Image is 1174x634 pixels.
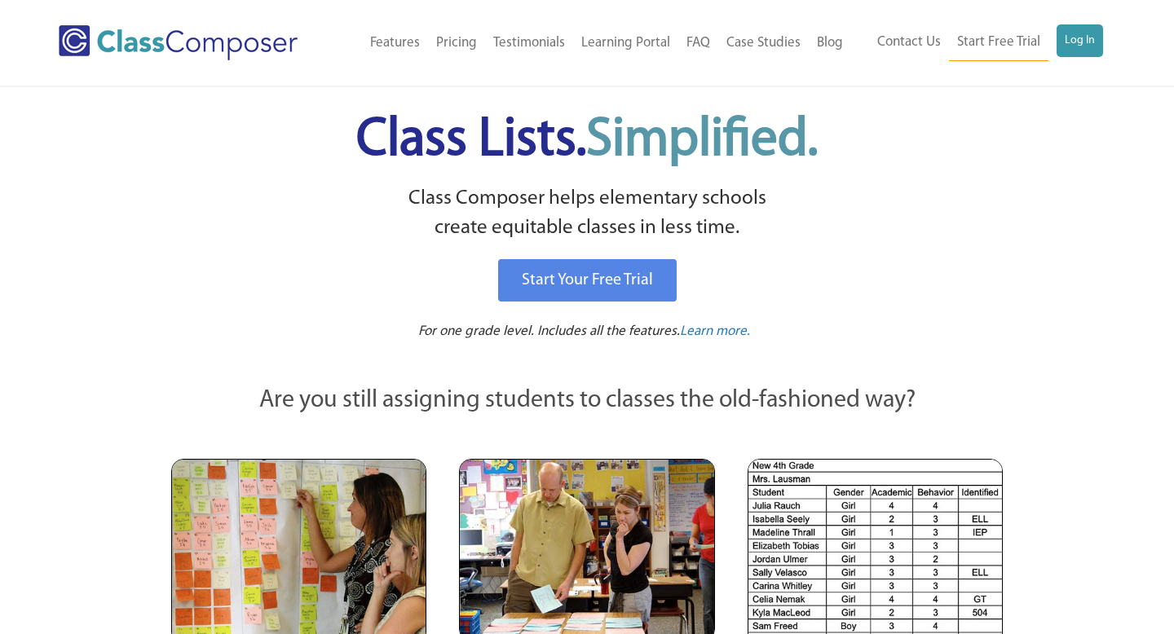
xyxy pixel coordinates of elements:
[498,259,677,302] a: Start Your Free Trial
[1057,24,1103,57] a: Log In
[869,24,949,60] a: Contact Us
[718,25,809,61] a: Case Studies
[485,25,573,61] a: Testimonials
[680,324,750,338] span: Learn more.
[171,383,1003,419] p: Are you still assigning students to classes the old-fashioned way?
[680,322,750,342] a: Learn more.
[356,114,818,167] span: Class Lists.
[809,25,851,61] a: Blog
[678,25,718,61] a: FAQ
[522,272,653,288] span: Start Your Free Trial
[851,24,1103,61] nav: Header Menu
[428,25,485,61] a: Pricing
[586,114,818,167] span: Simplified.
[169,184,1005,244] p: Class Composer helps elementary schools create equitable classes in less time.
[59,25,298,60] img: Class Composer
[418,324,680,338] span: For one grade level. Includes all the features.
[335,25,851,61] nav: Header Menu
[362,25,428,61] a: Features
[949,24,1048,61] a: Start Free Trial
[573,25,678,61] a: Learning Portal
